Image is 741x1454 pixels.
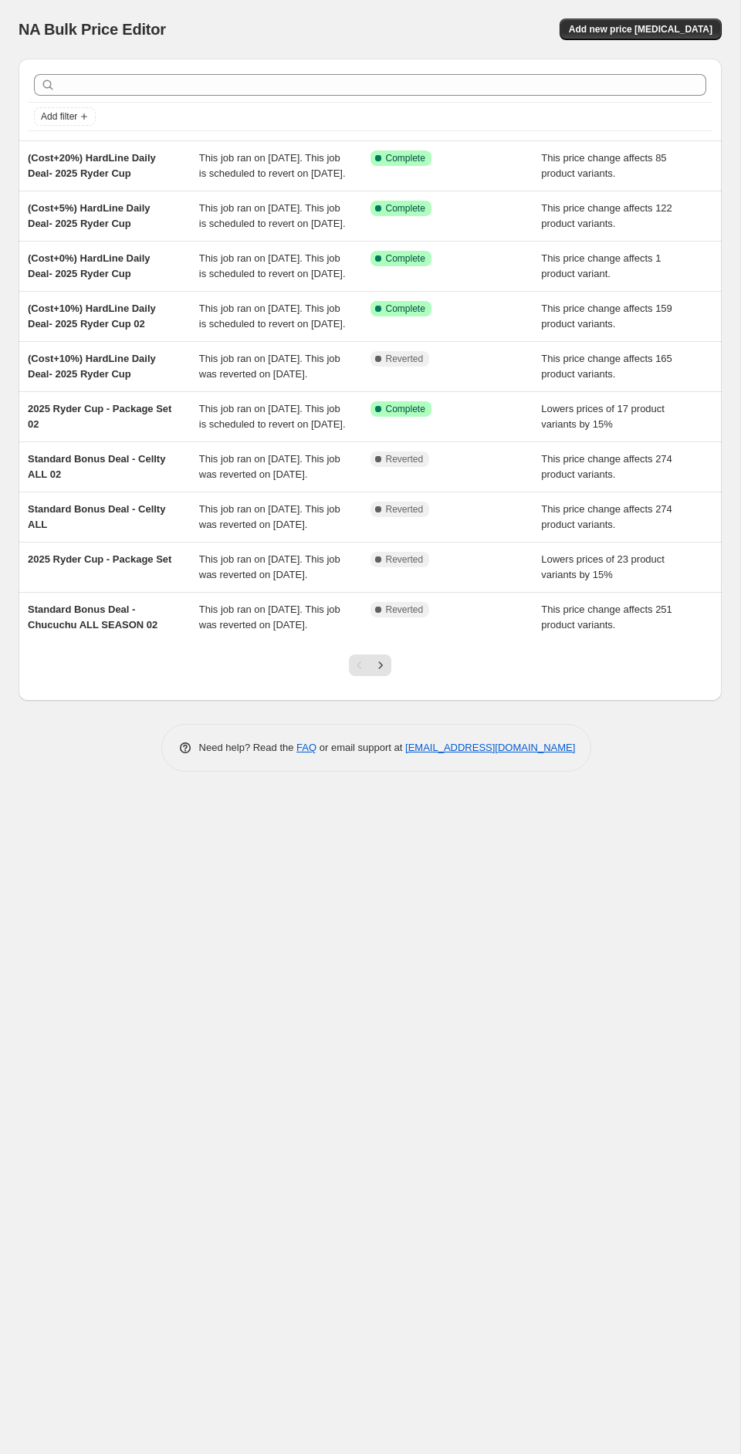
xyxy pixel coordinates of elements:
span: This job ran on [DATE]. This job is scheduled to revert on [DATE]. [199,403,346,430]
span: Reverted [386,503,424,516]
span: This price change affects 251 product variants. [541,604,672,631]
button: Add filter [34,107,96,126]
span: Standard Bonus Deal - Cellty ALL [28,503,165,530]
nav: Pagination [349,654,391,676]
span: This job ran on [DATE]. This job is scheduled to revert on [DATE]. [199,202,346,229]
span: This price change affects 165 product variants. [541,353,672,380]
span: Add filter [41,110,77,123]
span: Reverted [386,453,424,465]
span: or email support at [316,742,405,753]
span: This job ran on [DATE]. This job was reverted on [DATE]. [199,604,340,631]
span: (Cost+5%) HardLine Daily Deal- 2025 Ryder Cup [28,202,151,229]
span: Complete [386,152,425,164]
span: This job ran on [DATE]. This job was reverted on [DATE]. [199,353,340,380]
span: Complete [386,303,425,315]
span: Reverted [386,353,424,365]
a: FAQ [296,742,316,753]
span: This price change affects 274 product variants. [541,453,672,480]
span: (Cost+20%) HardLine Daily Deal- 2025 Ryder Cup [28,152,156,179]
span: This job ran on [DATE]. This job is scheduled to revert on [DATE]. [199,152,346,179]
span: This job ran on [DATE]. This job is scheduled to revert on [DATE]. [199,303,346,330]
span: NA Bulk Price Editor [19,21,166,38]
span: This price change affects 1 product variant. [541,252,661,279]
span: Lowers prices of 23 product variants by 15% [541,553,665,580]
span: This job ran on [DATE]. This job was reverted on [DATE]. [199,553,340,580]
span: Complete [386,252,425,265]
span: (Cost+10%) HardLine Daily Deal- 2025 Ryder Cup [28,353,156,380]
span: Complete [386,403,425,415]
span: Need help? Read the [199,742,297,753]
span: 2025 Ryder Cup - Package Set [28,553,171,565]
span: This job ran on [DATE]. This job was reverted on [DATE]. [199,503,340,530]
span: This price change affects 159 product variants. [541,303,672,330]
span: Standard Bonus Deal - Chucuchu ALL SEASON 02 [28,604,157,631]
button: Next [370,654,391,676]
button: Add new price [MEDICAL_DATA] [560,19,722,40]
span: Lowers prices of 17 product variants by 15% [541,403,665,430]
span: Reverted [386,604,424,616]
span: Complete [386,202,425,215]
span: Standard Bonus Deal - Cellty ALL 02 [28,453,165,480]
span: This job ran on [DATE]. This job is scheduled to revert on [DATE]. [199,252,346,279]
span: Reverted [386,553,424,566]
span: (Cost+10%) HardLine Daily Deal- 2025 Ryder Cup 02 [28,303,156,330]
span: This price change affects 85 product variants. [541,152,666,179]
a: [EMAIL_ADDRESS][DOMAIN_NAME] [405,742,575,753]
span: Add new price [MEDICAL_DATA] [569,23,712,36]
span: This job ran on [DATE]. This job was reverted on [DATE]. [199,453,340,480]
span: 2025 Ryder Cup - Package Set 02 [28,403,171,430]
span: This price change affects 274 product variants. [541,503,672,530]
span: (Cost+0%) HardLine Daily Deal- 2025 Ryder Cup [28,252,151,279]
span: This price change affects 122 product variants. [541,202,672,229]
